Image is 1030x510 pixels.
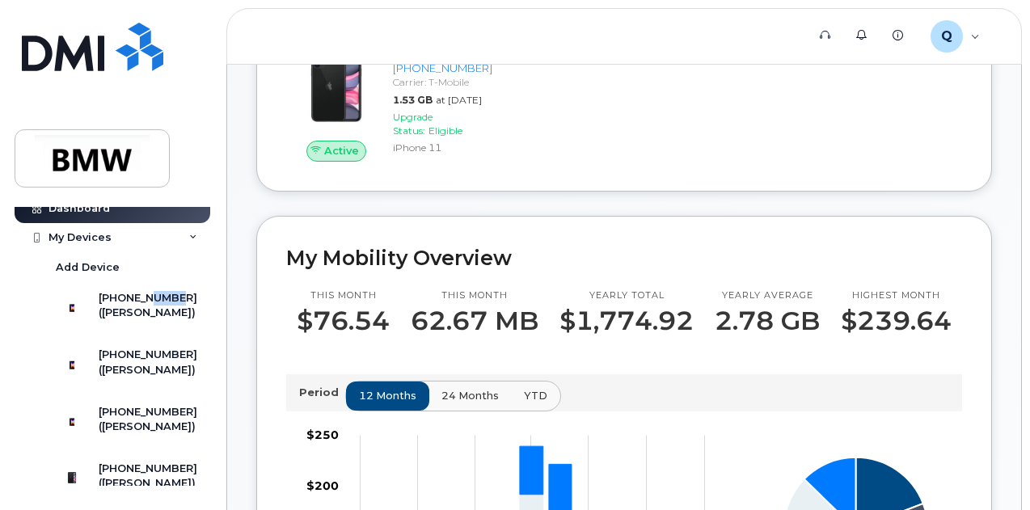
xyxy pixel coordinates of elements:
p: $76.54 [297,306,390,335]
span: Upgrade Status: [393,111,433,137]
p: Yearly average [715,289,820,302]
span: Active [324,143,359,158]
span: Q [941,27,952,46]
p: 2.78 GB [715,306,820,335]
tspan: $250 [306,428,339,442]
span: 24 months [441,388,499,403]
span: at [DATE] [436,94,482,106]
p: Highest month [841,289,952,302]
p: Yearly total [559,289,694,302]
div: Carrier: T-Mobile [393,75,492,89]
span: Eligible [428,124,462,137]
div: QT59836 [919,20,991,53]
h2: My Mobility Overview [286,246,962,270]
p: This month [411,289,538,302]
div: [PHONE_NUMBER] [393,61,492,76]
p: This month [297,289,390,302]
p: $1,774.92 [559,306,694,335]
p: $239.64 [841,306,952,335]
p: Period [299,385,345,400]
img: iPhone_11.jpg [299,50,374,124]
a: Active[PERSON_NAME][PHONE_NUMBER]Carrier: T-Mobile1.53 GBat [DATE]Upgrade Status:EligibleiPhone 11 [286,42,499,161]
span: 1.53 GB [393,94,433,106]
span: YTD [524,388,547,403]
div: iPhone 11 [393,141,492,154]
p: 62.67 MB [411,306,538,335]
iframe: Messenger Launcher [960,440,1018,498]
tspan: $200 [306,478,339,493]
